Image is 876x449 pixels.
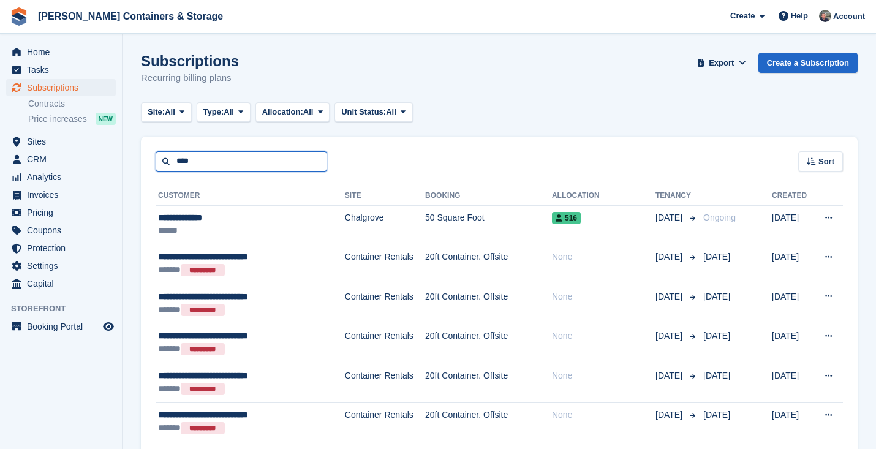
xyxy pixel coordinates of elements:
span: Account [833,10,865,23]
span: All [224,106,234,118]
span: [DATE] [703,331,730,341]
a: menu [6,222,116,239]
td: [DATE] [772,284,813,323]
p: Recurring billing plans [141,71,239,85]
h1: Subscriptions [141,53,239,69]
img: stora-icon-8386f47178a22dfd0bd8f6a31ec36ba5ce8667c1dd55bd0f319d3a0aa187defe.svg [10,7,28,26]
th: Customer [156,186,345,206]
button: Type: All [197,102,251,123]
button: Allocation: All [255,102,330,123]
span: [DATE] [703,410,730,420]
button: Export [695,53,749,73]
span: Help [791,10,808,22]
div: None [552,369,655,382]
div: None [552,330,655,342]
a: menu [6,204,116,221]
td: Container Rentals [345,323,425,363]
a: menu [6,133,116,150]
img: Adam Greenhalgh [819,10,831,22]
span: Sites [27,133,100,150]
button: Unit Status: All [334,102,412,123]
span: All [386,106,396,118]
a: menu [6,151,116,168]
span: Protection [27,240,100,257]
span: CRM [27,151,100,168]
a: menu [6,186,116,203]
a: menu [6,79,116,96]
th: Site [345,186,425,206]
span: Ongoing [703,213,736,222]
span: [DATE] [655,369,685,382]
span: All [165,106,175,118]
div: None [552,290,655,303]
a: Create a Subscription [758,53,858,73]
a: menu [6,43,116,61]
td: Chalgrove [345,205,425,244]
a: menu [6,318,116,335]
span: [DATE] [703,292,730,301]
th: Tenancy [655,186,698,206]
td: [DATE] [772,244,813,284]
a: [PERSON_NAME] Containers & Storage [33,6,228,26]
span: [DATE] [703,371,730,380]
td: 50 Square Foot [425,205,552,244]
td: [DATE] [772,323,813,363]
span: Export [709,57,734,69]
td: [DATE] [772,363,813,403]
span: Sort [818,156,834,168]
span: Invoices [27,186,100,203]
span: [DATE] [703,252,730,262]
a: menu [6,257,116,274]
td: Container Rentals [345,402,425,442]
a: Contracts [28,98,116,110]
span: Capital [27,275,100,292]
td: 20ft Container. Offsite [425,284,552,323]
a: menu [6,61,116,78]
span: Storefront [11,303,122,315]
td: 20ft Container. Offsite [425,363,552,403]
a: menu [6,275,116,292]
span: [DATE] [655,330,685,342]
span: [DATE] [655,211,685,224]
div: None [552,251,655,263]
th: Booking [425,186,552,206]
span: Site: [148,106,165,118]
a: Price increases NEW [28,112,116,126]
th: Created [772,186,813,206]
td: [DATE] [772,205,813,244]
span: Coupons [27,222,100,239]
span: Settings [27,257,100,274]
span: Pricing [27,204,100,221]
td: Container Rentals [345,363,425,403]
span: Subscriptions [27,79,100,96]
span: Unit Status: [341,106,386,118]
span: [DATE] [655,409,685,421]
span: Price increases [28,113,87,125]
td: 20ft Container. Offsite [425,323,552,363]
button: Site: All [141,102,192,123]
span: All [303,106,314,118]
a: menu [6,240,116,257]
td: [DATE] [772,402,813,442]
span: Booking Portal [27,318,100,335]
span: [DATE] [655,290,685,303]
td: Container Rentals [345,284,425,323]
div: NEW [96,113,116,125]
div: None [552,409,655,421]
span: Create [730,10,755,22]
span: Allocation: [262,106,303,118]
th: Allocation [552,186,655,206]
td: 20ft Container. Offsite [425,402,552,442]
td: 20ft Container. Offsite [425,244,552,284]
span: 516 [552,212,581,224]
span: [DATE] [655,251,685,263]
a: menu [6,168,116,186]
span: Home [27,43,100,61]
span: Type: [203,106,224,118]
td: Container Rentals [345,244,425,284]
span: Tasks [27,61,100,78]
span: Analytics [27,168,100,186]
a: Preview store [101,319,116,334]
